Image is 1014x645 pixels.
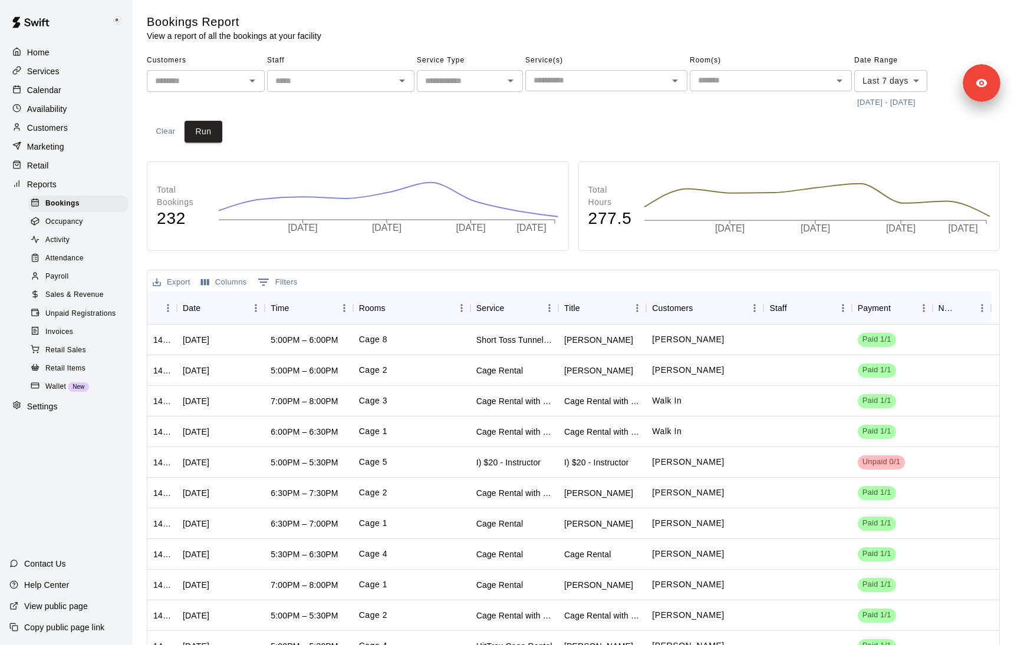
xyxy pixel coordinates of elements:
div: I) $20 - Instructor [476,457,541,468]
a: WalletNew [28,378,133,396]
div: Notes [933,292,992,325]
span: Sales & Revenue [45,289,104,301]
div: Cage Rental [476,518,523,530]
div: Payroll [28,269,128,285]
div: Retail Items [28,360,128,377]
button: Sort [957,300,973,316]
a: Occupancy [28,213,133,231]
button: Select columns [198,273,250,292]
div: Notes [939,292,957,325]
span: Paid 1/1 [858,487,896,498]
span: Invoices [45,326,73,338]
div: Short Toss Tunnel Rental [476,334,552,346]
div: Sun, Sep 14, 2025 [183,487,209,499]
p: View public page [24,600,88,612]
a: Services [9,62,123,80]
div: Mon, Sep 15, 2025 [183,365,209,376]
button: Sort [200,300,217,316]
div: Payment [852,292,933,325]
a: Activity [28,231,133,250]
span: Paid 1/1 [858,426,896,437]
div: Keith Brooks [108,9,133,33]
div: Calendar [9,81,123,99]
p: Total Hours [588,184,632,209]
div: Elon Jackson [564,334,633,346]
button: Sort [153,300,170,316]
div: Last 7 days [854,70,927,92]
button: Menu [453,299,470,317]
div: Sun, Sep 14, 2025 [183,518,209,530]
button: Menu [746,299,763,317]
div: Title [564,292,580,325]
span: Paid 1/1 [858,610,896,621]
a: Home [9,44,123,61]
tspan: [DATE] [518,223,547,233]
tspan: [DATE] [715,224,745,234]
div: 5:00PM – 5:30PM [271,610,338,621]
div: Cage Rental with SOFTBALL Pitching Machine [564,610,640,621]
button: Menu [335,299,353,317]
div: Sales & Revenue [28,287,128,303]
span: Bookings [45,198,80,210]
div: Settings [9,398,123,415]
span: Paid 1/1 [858,579,896,590]
button: Menu [159,299,177,317]
p: Retail [27,160,49,171]
div: 5:00PM – 5:30PM [271,457,338,468]
div: 1425908 [153,518,171,530]
div: 7:00PM – 8:00PM [271,579,338,591]
p: Cage 5 [359,456,388,468]
div: David Ruelas [564,579,633,591]
div: Occupancy [28,214,128,230]
p: Alan Kennamer [652,609,724,621]
div: Service [476,292,505,325]
div: Time [265,292,353,325]
a: Payroll [28,268,133,286]
div: Sun, Sep 14, 2025 [183,426,209,438]
div: Date [183,292,200,325]
p: Cage 2 [359,487,388,499]
button: Sort [289,300,306,316]
span: Paid 1/1 [858,395,896,406]
p: Cage 1 [359,578,388,591]
div: Customers [9,119,123,137]
button: Open [502,72,519,89]
div: 6:00PM – 6:30PM [271,426,338,438]
tspan: [DATE] [801,224,830,234]
p: Elon Jackson [652,333,724,346]
button: Menu [834,299,852,317]
button: Sort [787,300,804,316]
div: Reports [9,176,123,193]
div: 6:30PM – 7:30PM [271,487,338,499]
div: Cage Rental with SOFTBALL Pitching Machine [476,395,552,407]
div: Cage Rental [476,365,523,376]
span: Paid 1/1 [858,548,896,560]
a: Sales & Revenue [28,286,133,305]
a: Bookings [28,194,133,213]
div: Activity [28,232,128,249]
button: Clear [147,121,185,143]
a: Availability [9,100,123,118]
button: Open [831,72,848,89]
p: Customers [27,122,68,134]
p: Dustin Crespo [652,456,724,468]
div: Sun, Sep 14, 2025 [183,548,209,560]
tspan: [DATE] [886,224,916,234]
span: Attendance [45,253,84,264]
div: 5:00PM – 6:00PM [271,365,338,376]
button: [DATE] - [DATE] [854,94,918,112]
span: New [68,383,89,390]
button: Sort [693,300,709,316]
div: 7:00PM – 8:00PM [271,395,338,407]
div: Retail Sales [28,342,128,359]
tspan: [DATE] [373,223,402,233]
div: 1426016 [153,426,171,438]
span: Wallet [45,381,66,393]
div: 1426052 [153,395,171,407]
p: Cage 1 [359,425,388,438]
span: Paid 1/1 [858,518,896,529]
div: Marketing [9,138,123,156]
div: 1426459 [153,365,171,376]
p: Walk In [652,395,682,407]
